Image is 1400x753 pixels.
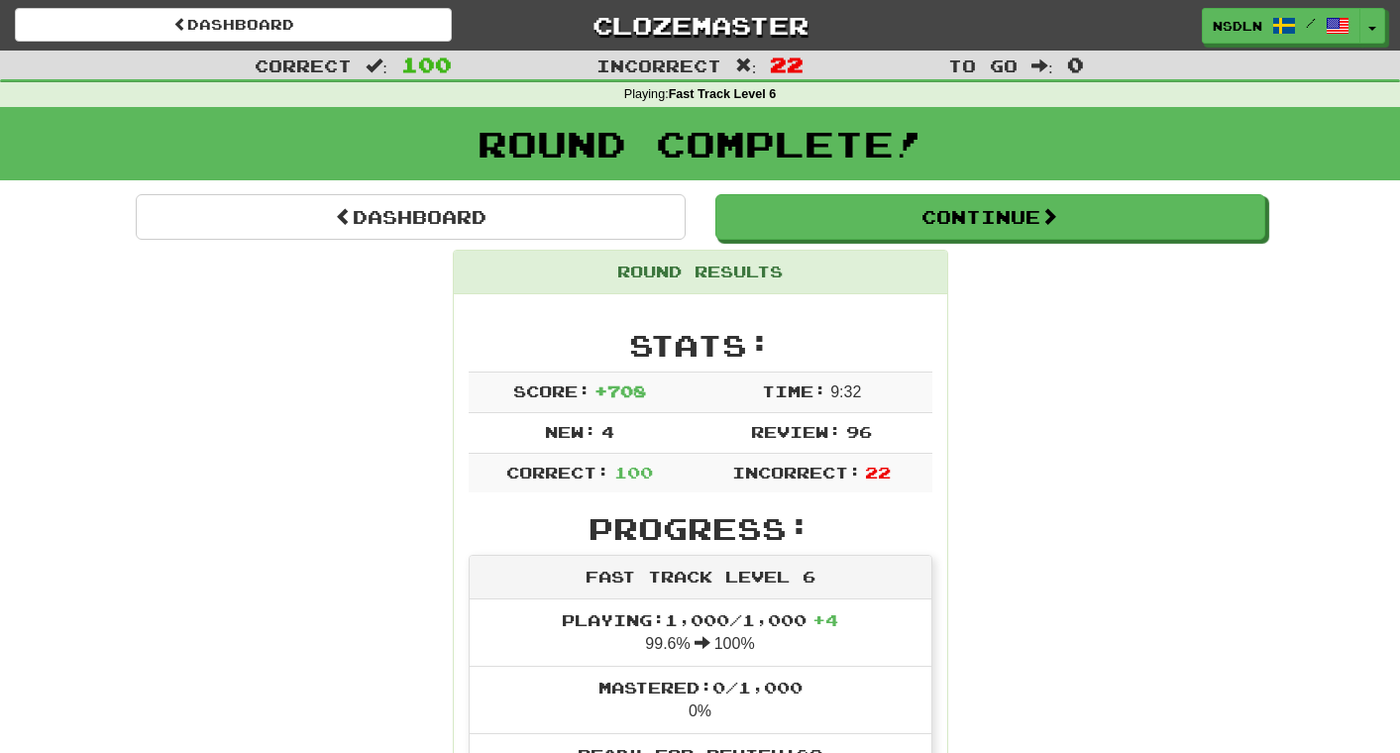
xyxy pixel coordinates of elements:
[482,8,918,43] a: Clozemaster
[846,422,872,441] span: 96
[865,463,891,482] span: 22
[601,422,614,441] span: 4
[469,512,932,545] h2: Progress:
[562,610,838,629] span: Playing: 1,000 / 1,000
[469,329,932,362] h2: Stats:
[751,422,841,441] span: Review:
[136,194,686,240] a: Dashboard
[7,124,1393,163] h1: Round Complete!
[401,53,452,76] span: 100
[735,57,757,74] span: :
[715,194,1265,240] button: Continue
[669,87,777,101] strong: Fast Track Level 6
[594,381,646,400] span: + 708
[830,383,861,400] span: 9 : 32
[470,599,931,667] li: 99.6% 100%
[762,381,826,400] span: Time:
[1202,8,1360,44] a: nsdln /
[15,8,452,42] a: Dashboard
[506,463,609,482] span: Correct:
[1067,53,1084,76] span: 0
[454,251,947,294] div: Round Results
[770,53,804,76] span: 22
[596,55,721,75] span: Incorrect
[470,556,931,599] div: Fast Track Level 6
[948,55,1018,75] span: To go
[366,57,387,74] span: :
[255,55,352,75] span: Correct
[1306,16,1316,30] span: /
[614,463,653,482] span: 100
[1031,57,1053,74] span: :
[732,463,861,482] span: Incorrect:
[470,666,931,734] li: 0%
[1213,17,1262,35] span: nsdln
[513,381,591,400] span: Score:
[545,422,596,441] span: New:
[598,678,803,697] span: Mastered: 0 / 1,000
[812,610,838,629] span: + 4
